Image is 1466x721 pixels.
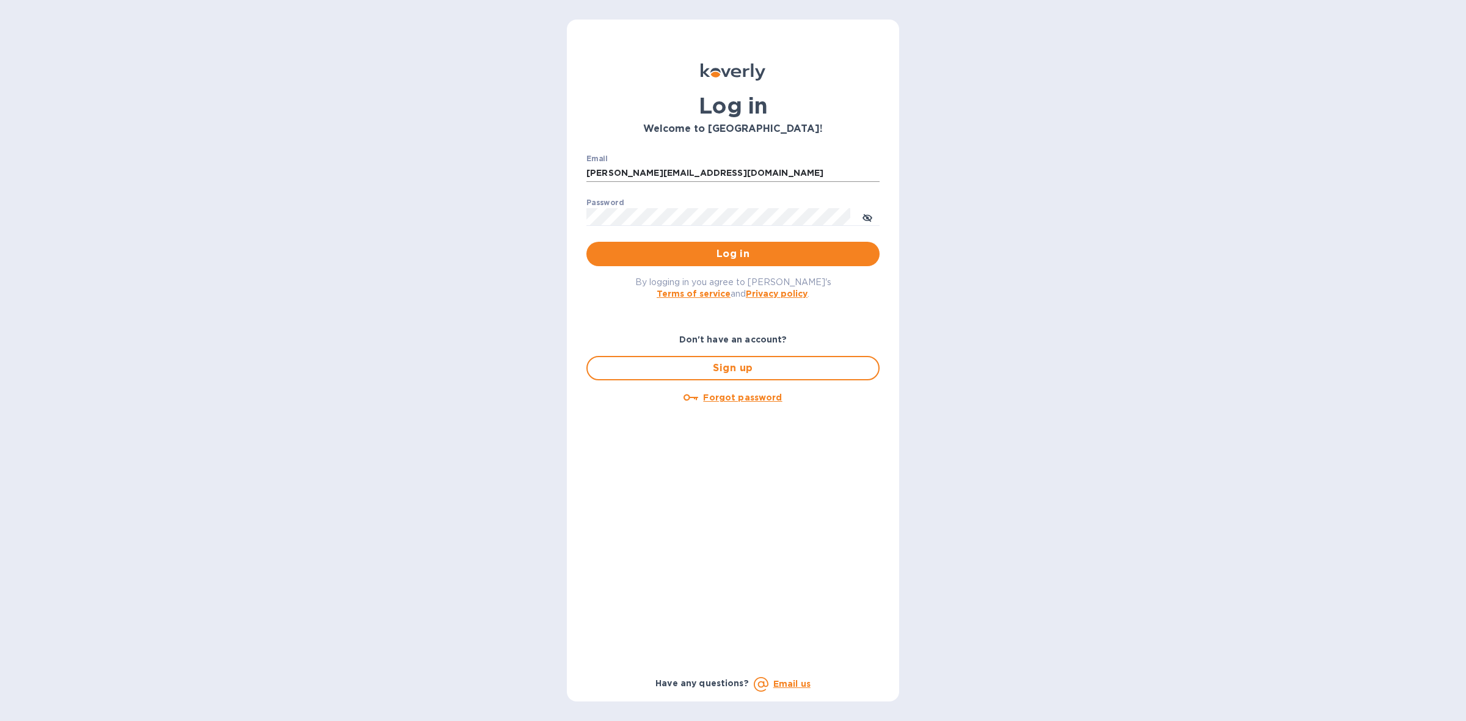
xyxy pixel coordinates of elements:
[657,289,731,299] a: Terms of service
[586,356,880,380] button: Sign up
[586,123,880,135] h3: Welcome to [GEOGRAPHIC_DATA]!
[855,205,880,229] button: toggle password visibility
[746,289,808,299] a: Privacy policy
[597,361,869,375] span: Sign up
[586,199,624,206] label: Password
[679,335,787,344] b: Don't have an account?
[586,242,880,266] button: Log in
[586,93,880,118] h1: Log in
[586,155,608,162] label: Email
[635,277,831,299] span: By logging in you agree to [PERSON_NAME]'s and .
[596,247,870,261] span: Log in
[701,63,765,81] img: Koverly
[703,393,782,402] u: Forgot password
[773,679,811,689] a: Email us
[655,678,749,688] b: Have any questions?
[586,164,880,183] input: Enter email address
